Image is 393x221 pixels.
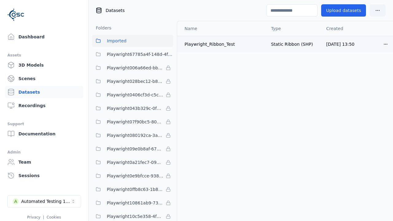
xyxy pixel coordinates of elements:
img: Logo [7,6,25,23]
button: Playwright0ffb8c63-1b89-42f9-8930-08c6864de4e8 [92,183,173,196]
div: A [13,198,19,204]
th: Name [177,21,266,36]
button: Playwright0e9bfcce-9385-4655-aad9-5e1830d0cbce [92,170,173,182]
a: Sessions [5,169,83,182]
div: Admin [7,149,81,156]
span: Playwright0406cf3d-c5c6-4809-a891-d4d7aaf60441 [107,91,163,99]
span: Playwright07f90bc5-80d1-4d58-862e-051c9f56b799 [107,118,163,126]
div: Support [7,120,81,128]
span: Playwright006a66ed-bbfa-4b84-a6f2-8b03960da6f1 [107,64,163,72]
button: Playwright006a66ed-bbfa-4b84-a6f2-8b03960da6f1 [92,62,173,74]
button: Playwright0a21fec7-093e-446e-ac90-feefe60349da [92,156,173,169]
th: Type [266,21,321,36]
a: Datasets [5,86,83,98]
span: Playwright043b329c-0fea-4eef-a1dd-c1b85d96f68d [107,105,163,112]
div: Playwright_Ribbon_Test [185,41,261,47]
div: Automated Testing 1 - Playwright [21,198,71,204]
a: Cookies [47,215,61,219]
div: Assets [7,52,81,59]
span: Playwright0ffb8c63-1b89-42f9-8930-08c6864de4e8 [107,186,163,193]
span: Imported [107,37,126,45]
span: [DATE] 13:50 [326,42,354,47]
button: Playwright10861ab9-735f-4df9-aafe-eebd5bc866d9 [92,197,173,209]
h3: Folders [92,25,111,31]
a: Team [5,156,83,168]
button: Playwright028bec12-b853-4041-8716-f34111cdbd0b [92,75,173,87]
button: Playwright67785a4f-148d-4fca-8377-30898b20f4a2 [92,48,173,60]
td: Static Ribbon (SHP) [266,36,321,52]
span: Playwright080192ca-3ab8-4170-8689-2c2dffafb10d [107,132,163,139]
span: Playwright67785a4f-148d-4fca-8377-30898b20f4a2 [107,51,173,58]
a: Privacy [27,215,40,219]
button: Playwright07f90bc5-80d1-4d58-862e-051c9f56b799 [92,116,173,128]
button: Upload datasets [321,4,366,17]
a: Scenes [5,72,83,85]
span: Playwright0a21fec7-093e-446e-ac90-feefe60349da [107,159,163,166]
a: 3D Models [5,59,83,71]
button: Playwright0406cf3d-c5c6-4809-a891-d4d7aaf60441 [92,89,173,101]
th: Created [321,21,378,36]
button: Playwright09e0b8af-6797-487c-9a58-df45af994400 [92,143,173,155]
button: Imported [92,35,173,47]
a: Documentation [5,128,83,140]
button: Playwright080192ca-3ab8-4170-8689-2c2dffafb10d [92,129,173,142]
span: | [43,215,44,219]
button: Select a workspace [7,195,81,207]
span: Playwright10c5e358-4f76-4599-baaf-fd5b2776e6be [107,213,163,220]
a: Dashboard [5,31,83,43]
span: Playwright09e0b8af-6797-487c-9a58-df45af994400 [107,145,163,153]
span: Playwright10861ab9-735f-4df9-aafe-eebd5bc866d9 [107,199,163,207]
span: Datasets [106,7,125,14]
span: Playwright028bec12-b853-4041-8716-f34111cdbd0b [107,78,163,85]
a: Recordings [5,99,83,112]
span: Playwright0e9bfcce-9385-4655-aad9-5e1830d0cbce [107,172,163,180]
button: Playwright043b329c-0fea-4eef-a1dd-c1b85d96f68d [92,102,173,114]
